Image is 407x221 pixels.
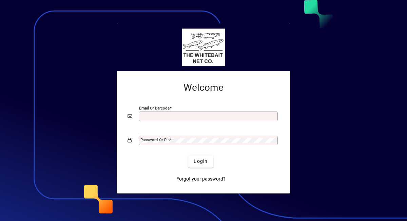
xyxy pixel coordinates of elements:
mat-label: Password or Pin [140,137,170,142]
h2: Welcome [128,82,279,93]
a: Forgot your password? [174,173,228,185]
span: Login [194,158,208,165]
mat-label: Email or Barcode [139,105,170,110]
span: Forgot your password? [176,175,226,183]
button: Login [188,155,213,168]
